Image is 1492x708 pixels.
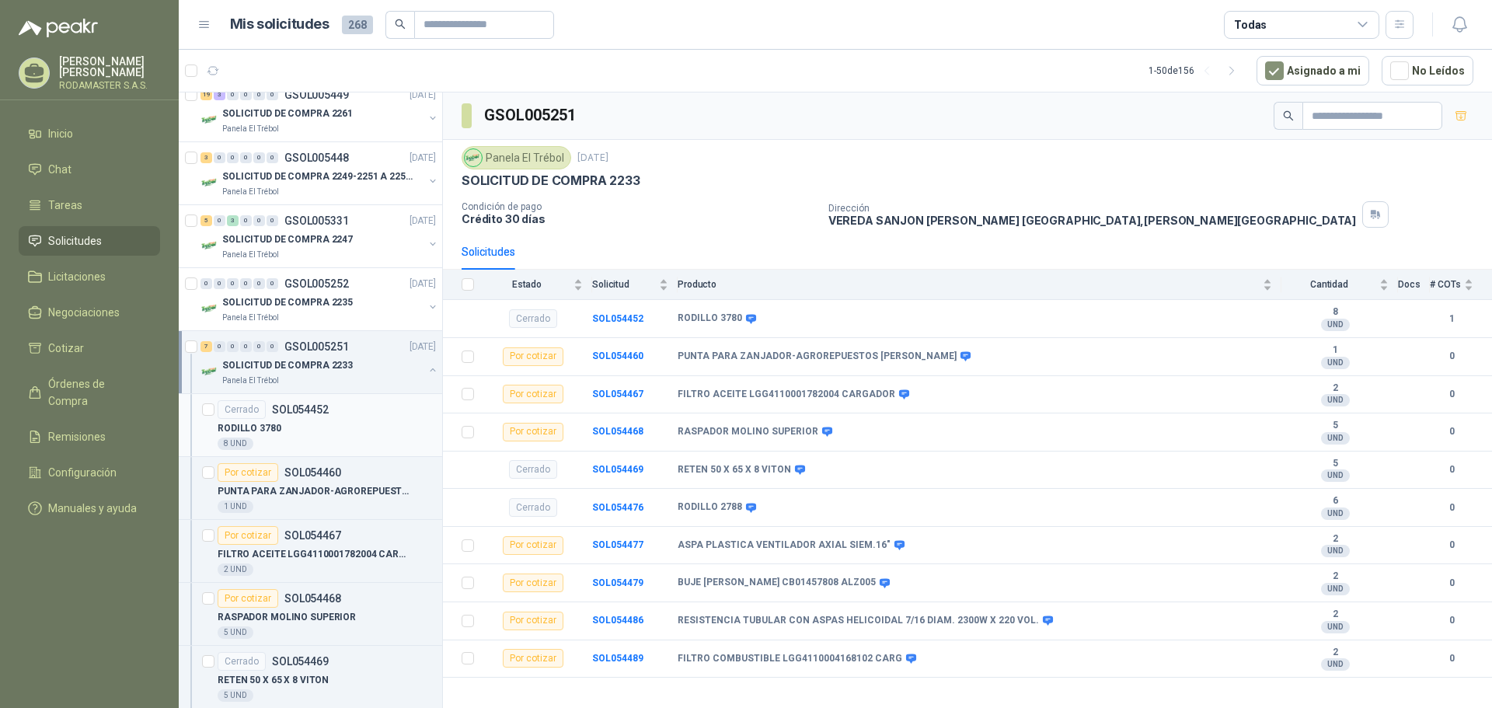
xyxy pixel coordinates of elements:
[48,304,120,321] span: Negociaciones
[200,337,439,387] a: 7 0 0 0 0 0 GSOL005251[DATE] Company LogoSOLICITUD DE COMPRA 2233Panela El Trébol
[214,278,225,289] div: 0
[1281,306,1389,319] b: 8
[218,526,278,545] div: Por cotizar
[267,89,278,100] div: 0
[48,464,117,481] span: Configuración
[678,270,1281,300] th: Producto
[284,530,341,541] p: SOL054467
[678,577,876,589] b: BUJE [PERSON_NAME] CB01457808 ALZ005
[395,19,406,30] span: search
[48,500,137,517] span: Manuales y ayuda
[577,151,608,166] p: [DATE]
[19,494,160,523] a: Manuales y ayuda
[592,615,643,626] a: SOL054486
[218,673,329,688] p: RETEN 50 X 65 X 8 VITON
[227,341,239,352] div: 0
[678,653,902,665] b: FILTRO COMBUSTIBLE LGG4110004168102 CARG
[240,215,252,226] div: 0
[828,214,1356,227] p: VEREDA SANJON [PERSON_NAME] [GEOGRAPHIC_DATA] , [PERSON_NAME][GEOGRAPHIC_DATA]
[1321,357,1350,369] div: UND
[222,358,353,373] p: SOLICITUD DE COMPRA 2233
[19,369,160,416] a: Órdenes de Compra
[218,400,266,419] div: Cerrado
[240,278,252,289] div: 0
[200,274,439,324] a: 0 0 0 0 0 0 GSOL005252[DATE] Company LogoSOLICITUD DE COMPRA 2235Panela El Trébol
[48,428,106,445] span: Remisiones
[253,215,265,226] div: 0
[222,186,279,198] p: Panela El Trébol
[200,362,219,381] img: Company Logo
[1257,56,1369,85] button: Asignado a mi
[465,149,482,166] img: Company Logo
[592,270,678,300] th: Solicitud
[1281,382,1389,395] b: 2
[218,547,411,562] p: FILTRO ACEITE LGG4110001782004 CARGADOR
[218,484,411,499] p: PUNTA PARA ZANJADOR-AGROREPUESTOS [PERSON_NAME]
[59,56,160,78] p: [PERSON_NAME] [PERSON_NAME]
[410,88,436,103] p: [DATE]
[509,498,557,517] div: Cerrado
[678,351,957,363] b: PUNTA PARA ZANJADOR-AGROREPUESTOS [PERSON_NAME]
[1430,279,1461,290] span: # COTs
[214,215,225,226] div: 0
[284,593,341,604] p: SOL054468
[1321,469,1350,482] div: UND
[503,347,563,366] div: Por cotizar
[592,539,643,550] b: SOL054477
[48,161,71,178] span: Chat
[200,236,219,255] img: Company Logo
[592,313,643,324] a: SOL054452
[19,262,160,291] a: Licitaciones
[592,577,643,588] a: SOL054479
[1281,270,1398,300] th: Cantidad
[227,278,239,289] div: 0
[19,422,160,452] a: Remisiones
[1321,507,1350,520] div: UND
[678,389,895,401] b: FILTRO ACEITE LGG4110001782004 CARGADOR
[19,19,98,37] img: Logo peakr
[200,152,212,163] div: 3
[410,214,436,228] p: [DATE]
[592,653,643,664] a: SOL054489
[1430,312,1473,326] b: 1
[218,500,253,513] div: 1 UND
[267,278,278,289] div: 0
[48,197,82,214] span: Tareas
[503,574,563,592] div: Por cotizar
[284,152,349,163] p: GSOL005448
[1281,533,1389,546] b: 2
[218,652,266,671] div: Cerrado
[503,536,563,555] div: Por cotizar
[592,502,643,513] a: SOL054476
[678,615,1039,627] b: RESISTENCIA TUBULAR CON ASPAS HELICOIDAL 7/16 DIAM. 2300W X 220 VOL.
[19,333,160,363] a: Cotizar
[1430,500,1473,515] b: 0
[592,351,643,361] a: SOL054460
[1281,344,1389,357] b: 1
[48,340,84,357] span: Cotizar
[214,89,225,100] div: 3
[284,278,349,289] p: GSOL005252
[462,201,816,212] p: Condición de pago
[218,689,253,702] div: 5 UND
[227,89,239,100] div: 0
[1430,462,1473,477] b: 0
[503,612,563,630] div: Por cotizar
[678,501,742,514] b: RODILLO 2788
[284,467,341,478] p: SOL054460
[59,81,160,90] p: RODAMASTER S.A.S.
[1281,570,1389,583] b: 2
[222,123,279,135] p: Panela El Trébol
[484,103,578,127] h3: GSOL005251
[592,279,656,290] span: Solicitud
[200,299,219,318] img: Company Logo
[214,341,225,352] div: 0
[1281,495,1389,507] b: 6
[592,389,643,399] a: SOL054467
[1321,658,1350,671] div: UND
